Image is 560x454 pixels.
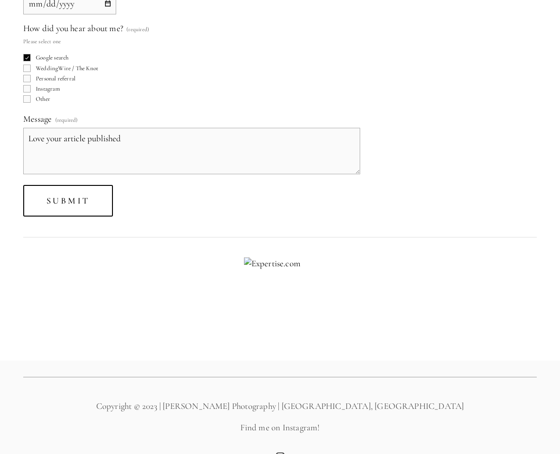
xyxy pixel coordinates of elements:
p: Find me on Instagram! [23,421,537,434]
p: Please select one [23,35,149,47]
span: (required) [55,114,78,126]
span: Google search [36,54,68,61]
span: Other [36,95,50,103]
input: Personal referral [23,75,31,82]
input: Other [23,95,31,103]
input: WeddingWire / The Knot [23,65,31,72]
input: Google search [23,54,31,61]
span: Submit [46,195,90,206]
input: Instagram [23,85,31,92]
span: (required) [126,23,149,35]
span: Message [23,113,52,124]
span: How did you hear about me? [23,23,123,33]
textarea: Love your article published [23,128,360,174]
span: Instagram [36,85,60,92]
span: WeddingWire / The Knot [36,65,98,72]
img: Expertise.com [244,257,337,332]
p: Copyright © 2023 | [PERSON_NAME] Photography | [GEOGRAPHIC_DATA], [GEOGRAPHIC_DATA] [23,400,537,413]
button: SubmitSubmit [23,185,113,217]
span: Personal referral [36,75,75,82]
